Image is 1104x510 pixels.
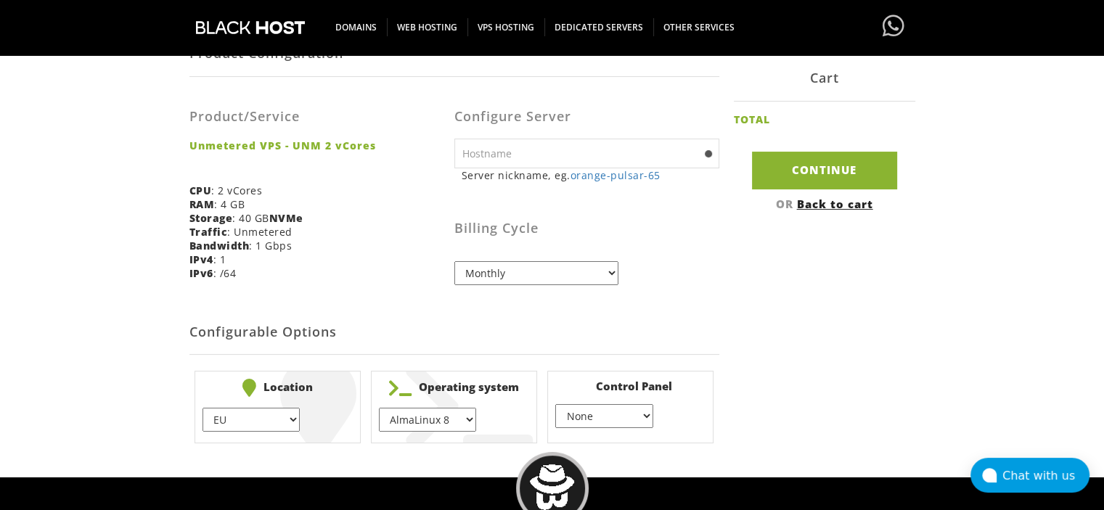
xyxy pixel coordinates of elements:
[189,139,443,152] strong: Unmetered VPS - UNM 2 vCores
[1002,469,1089,482] div: Chat with us
[189,239,250,252] b: Bandwidth
[454,221,719,236] h3: Billing Cycle
[797,196,873,210] a: Back to cart
[387,18,468,36] span: WEB HOSTING
[970,458,1089,493] button: Chat with us
[189,310,719,355] h2: Configurable Options
[269,211,303,225] b: NVMe
[189,184,212,197] b: CPU
[189,225,228,239] b: Traffic
[555,379,706,393] b: Control Panel
[189,252,213,266] b: IPv4
[734,196,915,210] div: OR
[544,18,654,36] span: DEDICATED SERVERS
[189,110,443,124] h3: Product/Service
[203,408,300,432] select: } } } } } }
[203,379,353,397] b: Location
[571,168,661,182] a: orange-pulsar-65
[752,152,897,189] input: Continue
[529,464,575,510] img: BlackHOST mascont, Blacky.
[189,211,233,225] b: Storage
[467,18,545,36] span: VPS HOSTING
[379,379,529,397] b: Operating system
[454,110,719,124] h3: Configure Server
[555,404,653,428] select: } } } }
[325,18,388,36] span: DOMAINS
[189,88,454,291] div: : 2 vCores : 4 GB : 40 GB : Unmetered : 1 Gbps : 1 : /64
[462,168,719,182] small: Server nickname, eg.
[653,18,745,36] span: OTHER SERVICES
[379,408,476,432] select: } } } } } } } } } } } } } } } } } } } } }
[189,266,213,280] b: IPv6
[734,114,770,125] h2: TOTAL
[454,139,719,168] input: Hostname
[189,197,215,211] b: RAM
[734,54,915,102] div: Cart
